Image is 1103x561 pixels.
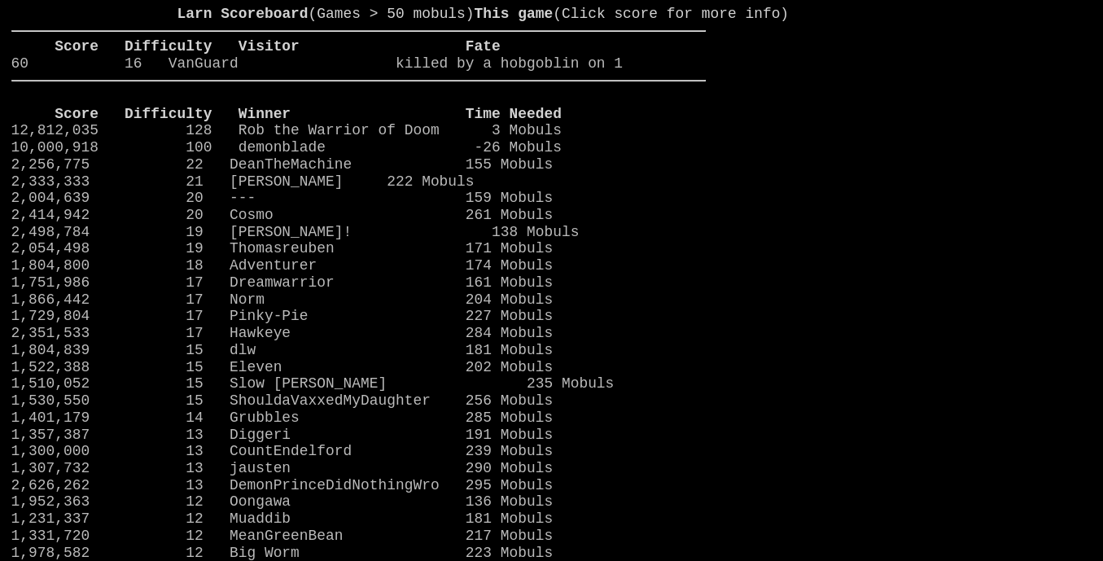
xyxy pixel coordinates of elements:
b: This game [475,6,554,22]
a: 1,510,052 15 Slow [PERSON_NAME] 235 Mobuls [11,375,615,392]
larn: (Games > 50 mobuls) (Click score for more info) Click on a score for more information ---- Reload... [11,6,707,533]
a: 1,300,000 13 CountEndelford 239 Mobuls [11,443,554,459]
a: 1,729,804 17 Pinky-Pie 227 Mobuls [11,308,554,324]
a: 1,307,732 13 jausten 290 Mobuls [11,460,554,476]
a: 2,054,498 19 Thomasreuben 171 Mobuls [11,240,554,256]
a: 1,952,363 12 Oongawa 136 Mobuls [11,493,554,510]
a: 2,626,262 13 DemonPrinceDidNothingWro 295 Mobuls [11,477,554,493]
a: 2,414,942 20 Cosmo 261 Mobuls [11,207,554,223]
a: 12,812,035 128 Rob the Warrior of Doom 3 Mobuls [11,122,562,138]
a: 2,333,333 21 [PERSON_NAME] 222 Mobuls [11,173,475,190]
a: 2,004,639 20 --- 159 Mobuls [11,190,554,206]
a: 1,522,388 15 Eleven 202 Mobuls [11,359,554,375]
b: Score Difficulty Visitor Fate [55,38,501,55]
b: Larn Scoreboard [177,6,309,22]
a: 1,530,550 15 ShouldaVaxxedMyDaughter 256 Mobuls [11,392,554,409]
a: 2,498,784 19 [PERSON_NAME]! 138 Mobuls [11,224,580,240]
a: 1,357,387 13 Diggeri 191 Mobuls [11,427,554,443]
a: 1,231,337 12 Muaddib 181 Mobuls [11,511,554,527]
a: 60 16 VanGuard killed by a hobgoblin on 1 [11,55,624,72]
b: Score Difficulty Winner Time Needed [55,106,562,122]
a: 1,866,442 17 Norm 204 Mobuls [11,291,554,308]
a: 1,804,839 15 dlw 181 Mobuls [11,342,554,358]
a: 1,401,179 14 Grubbles 285 Mobuls [11,410,554,426]
a: 1,751,986 17 Dreamwarrior 161 Mobuls [11,274,554,291]
a: 1,804,800 18 Adventurer 174 Mobuls [11,257,554,274]
a: 10,000,918 100 demonblade -26 Mobuls [11,139,562,156]
a: 1,331,720 12 MeanGreenBean 217 Mobuls [11,528,554,544]
a: 2,256,775 22 DeanTheMachine 155 Mobuls [11,156,554,173]
a: 2,351,533 17 Hawkeye 284 Mobuls [11,325,554,341]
